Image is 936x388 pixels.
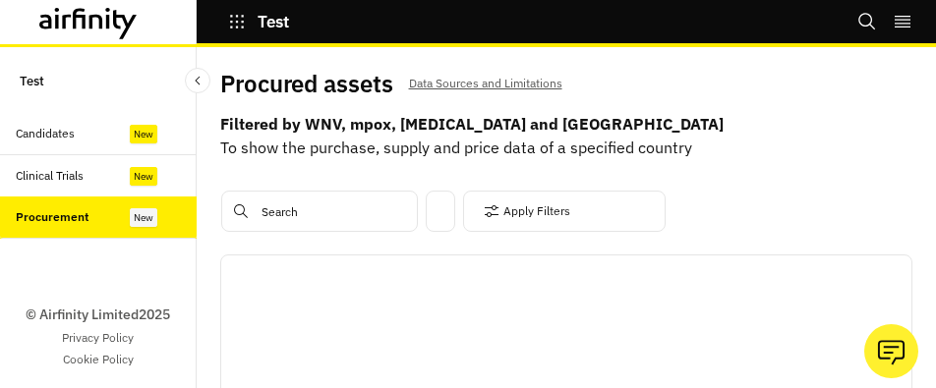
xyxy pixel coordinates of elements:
[258,13,289,30] p: Test
[16,125,75,142] div: Candidates
[864,324,918,378] button: Ask our analysts
[220,112,912,136] b: Filtered by WNV, mpox, [MEDICAL_DATA] and [GEOGRAPHIC_DATA]
[221,191,418,232] input: Search
[63,351,134,368] a: Cookie Policy
[16,167,84,185] div: Clinical Trials
[130,208,157,227] div: New
[130,125,157,143] div: New
[857,5,877,38] button: Search
[62,329,134,347] a: Privacy Policy
[409,73,562,94] p: Data Sources and Limitations
[185,68,210,93] button: Close Sidebar
[220,70,393,98] h2: Procured assets
[16,208,88,226] div: Procurement
[20,63,44,97] p: Test
[26,305,170,325] p: © Airfinity Limited 2025
[130,167,157,186] div: New
[484,195,570,227] button: Apply Filters
[228,5,289,38] button: Test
